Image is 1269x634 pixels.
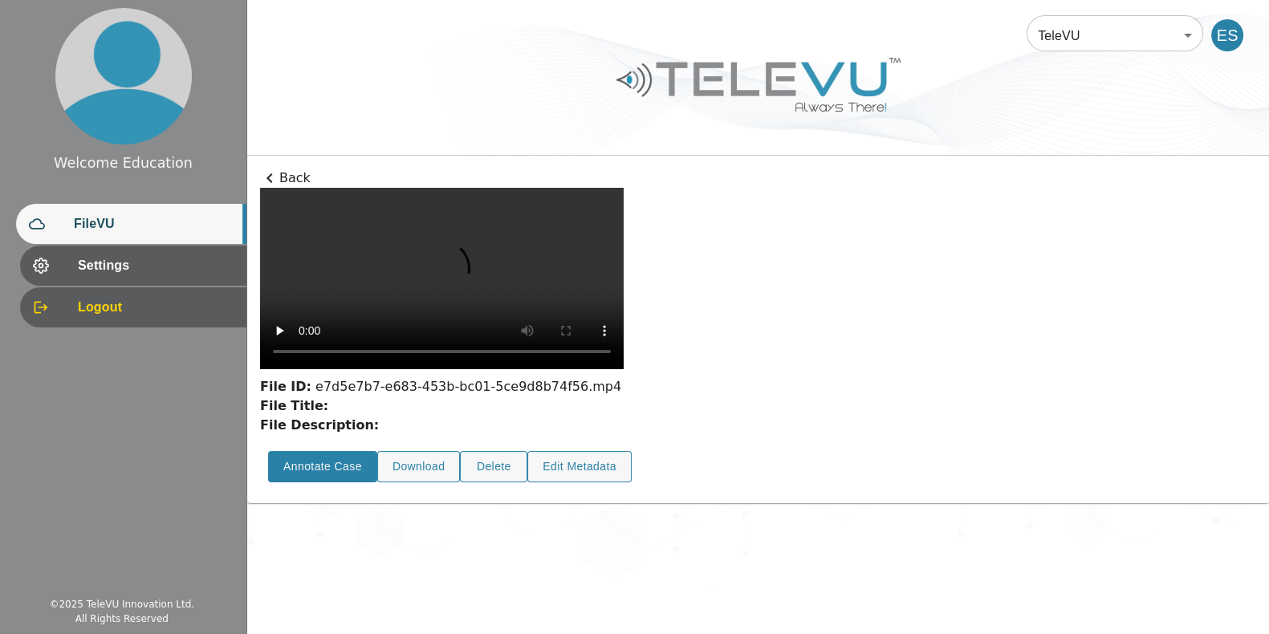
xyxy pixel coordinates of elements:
[260,377,624,396] div: e7d5e7b7-e683-453b-bc01-5ce9d8b74f56.mp4
[16,204,246,244] div: FileVU
[260,398,328,413] strong: File Title:
[78,298,234,317] span: Logout
[1211,19,1243,51] div: ES
[74,214,234,234] span: FileVU
[260,417,379,433] strong: File Description:
[377,451,460,482] button: Download
[1027,13,1203,58] div: TeleVU
[55,8,192,144] img: profile.png
[614,51,903,118] img: Logo
[49,597,194,612] div: © 2025 TeleVU Innovation Ltd.
[460,451,527,482] button: Delete
[78,256,234,275] span: Settings
[268,451,377,482] button: Annotate Case
[20,246,246,286] div: Settings
[54,152,193,173] div: Welcome Education
[260,379,311,394] strong: File ID:
[20,287,246,327] div: Logout
[527,451,632,482] button: Edit Metadata
[260,169,1256,188] p: Back
[75,612,169,626] div: All Rights Reserved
